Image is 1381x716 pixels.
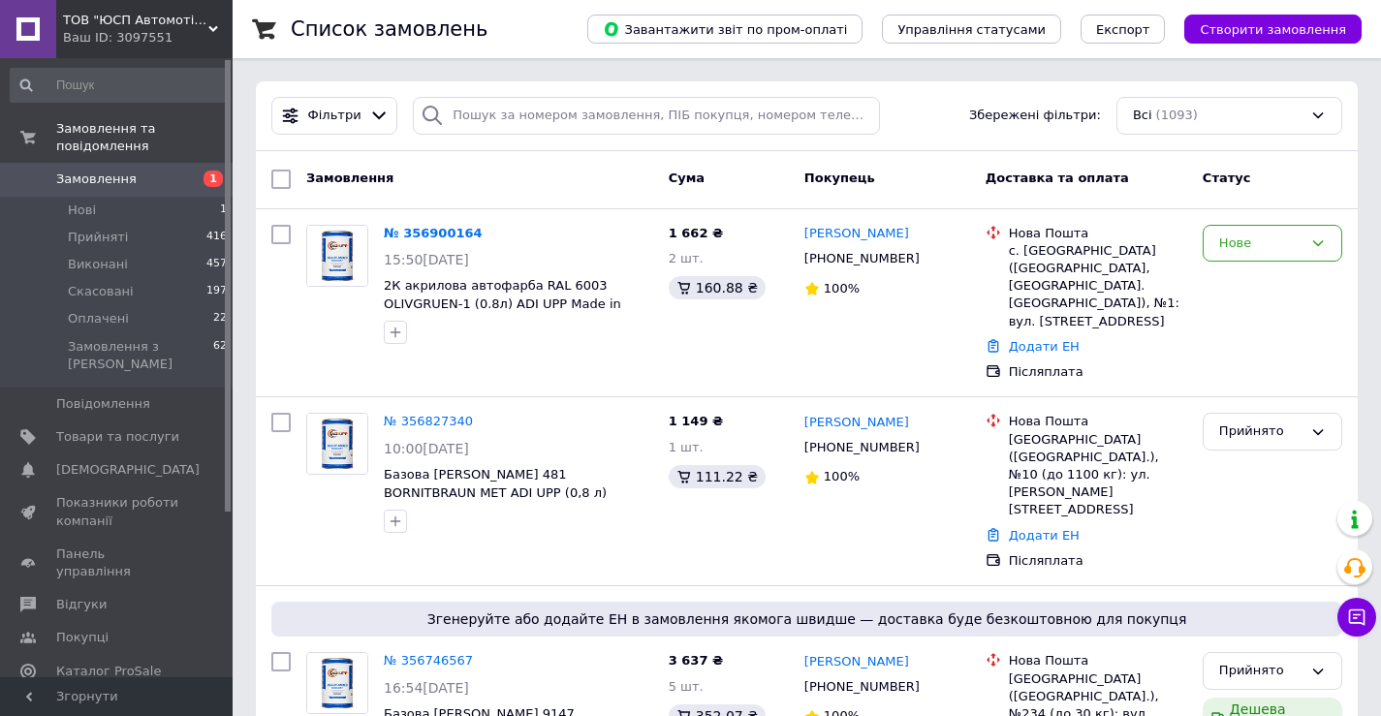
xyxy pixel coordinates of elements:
div: [PHONE_NUMBER] [800,246,924,271]
span: Доставка та оплата [986,171,1129,185]
span: Експорт [1096,22,1150,37]
a: Додати ЕН [1009,339,1080,354]
span: 2 шт. [669,251,704,265]
span: 10:00[DATE] [384,441,469,456]
span: Покупець [804,171,875,185]
span: Згенеруйте або додайте ЕН в замовлення якомога швидше — доставка буде безкоштовною для покупця [279,609,1334,629]
input: Пошук [10,68,229,103]
span: 5 шт. [669,679,704,694]
span: Завантажити звіт по пром-оплаті [603,20,847,38]
div: [PHONE_NUMBER] [800,435,924,460]
span: 416 [206,229,227,246]
a: [PERSON_NAME] [804,653,909,671]
div: [PHONE_NUMBER] [800,674,924,700]
span: 1 шт. [669,440,704,454]
span: Cума [669,171,705,185]
img: Фото товару [307,226,367,286]
input: Пошук за номером замовлення, ПІБ покупця, номером телефону, Email, номером накладної [413,97,880,135]
a: Фото товару [306,652,368,714]
span: Створити замовлення [1200,22,1346,37]
span: 15:50[DATE] [384,252,469,267]
div: Післяплата [1009,552,1187,570]
span: Фільтри [308,107,361,125]
div: Ваш ID: 3097551 [63,29,233,47]
span: Покупці [56,629,109,646]
div: 111.22 ₴ [669,465,766,488]
span: 457 [206,256,227,273]
span: 197 [206,283,227,300]
span: Замовлення з [PERSON_NAME] [68,338,213,373]
h1: Список замовлень [291,17,487,41]
span: 1 149 ₴ [669,414,723,428]
span: 1 662 ₴ [669,226,723,240]
div: [GEOGRAPHIC_DATA] ([GEOGRAPHIC_DATA].), №10 (до 1100 кг): ул. [PERSON_NAME][STREET_ADDRESS] [1009,431,1187,519]
a: Створити замовлення [1165,21,1362,36]
a: № 356746567 [384,653,473,668]
span: [DEMOGRAPHIC_DATA] [56,461,200,479]
a: [PERSON_NAME] [804,414,909,432]
span: Скасовані [68,283,134,300]
span: Повідомлення [56,395,150,413]
div: Нове [1219,233,1303,254]
a: Фото товару [306,413,368,475]
img: Фото товару [307,414,367,474]
span: Збережені фільтри: [969,107,1101,125]
span: Замовлення [56,171,137,188]
div: Нова Пошта [1009,413,1187,430]
img: Фото товару [307,653,367,713]
div: Нова Пошта [1009,652,1187,669]
span: 1 [220,202,227,219]
span: Панель управління [56,545,179,580]
div: 160.88 ₴ [669,276,766,299]
span: 3 637 ₴ [669,653,723,668]
span: Замовлення [306,171,393,185]
a: Фото товару [306,225,368,287]
span: Всі [1133,107,1152,125]
a: [PERSON_NAME] [804,225,909,243]
span: 100% [824,469,860,483]
div: с. [GEOGRAPHIC_DATA] ([GEOGRAPHIC_DATA], [GEOGRAPHIC_DATA]. [GEOGRAPHIC_DATA]), №1: вул. [STREET_... [1009,242,1187,330]
a: 2К акрилова автофарба RAL 6003 OLIVGRUEN-1 (0.8л) ADI UPP Made in [GEOGRAPHIC_DATA] [384,278,621,328]
span: Виконані [68,256,128,273]
a: Базова [PERSON_NAME] 481 BORNITBRAUN MET ADI UPP (0,8 л) [384,467,607,500]
button: Управління статусами [882,15,1061,44]
span: Статус [1203,171,1251,185]
span: 1 [204,171,223,187]
span: 16:54[DATE] [384,680,469,696]
span: Відгуки [56,596,107,613]
button: Завантажити звіт по пром-оплаті [587,15,863,44]
span: Нові [68,202,96,219]
div: Нова Пошта [1009,225,1187,242]
span: Показники роботи компанії [56,494,179,529]
span: Товари та послуги [56,428,179,446]
span: Оплачені [68,310,129,327]
button: Експорт [1081,15,1166,44]
span: Каталог ProSale [56,663,161,680]
span: Прийняті [68,229,128,246]
a: Додати ЕН [1009,528,1080,543]
button: Чат з покупцем [1337,598,1376,637]
div: Прийнято [1219,661,1303,681]
span: Управління статусами [897,22,1046,37]
a: № 356900164 [384,226,483,240]
span: 62 [213,338,227,373]
span: ТОВ "ЮСП Автомотів Україна" [63,12,208,29]
span: 100% [824,281,860,296]
div: Післяплата [1009,363,1187,381]
span: (1093) [1156,108,1198,122]
button: Створити замовлення [1184,15,1362,44]
a: № 356827340 [384,414,473,428]
span: Замовлення та повідомлення [56,120,233,155]
span: 22 [213,310,227,327]
div: Прийнято [1219,421,1303,442]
